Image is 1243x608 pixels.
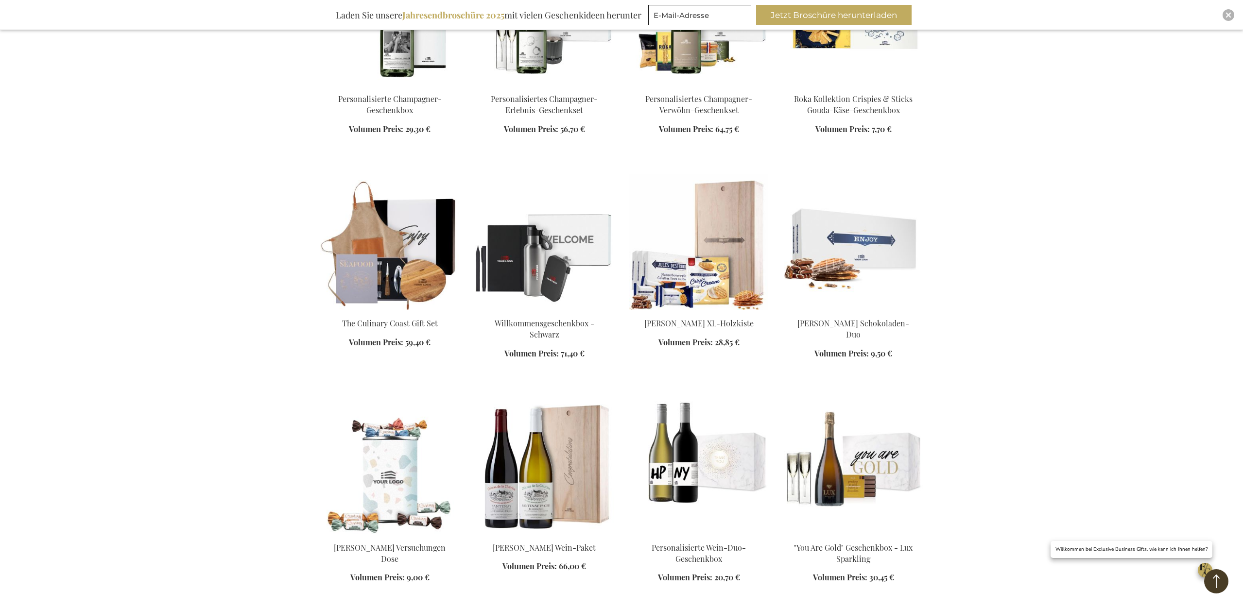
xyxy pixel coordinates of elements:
[331,5,646,25] div: Laden Sie unsere mit vielen Geschenkideen herunter
[784,306,923,315] a: Jules Destrooper Chocolate Duo
[784,530,923,540] a: "You Are Gold" Geschenkbox - Lux Sparkling
[504,348,585,359] a: Volumen Preis: 71,40 €
[629,398,768,534] img: Personalised Wine Duo Gift Box
[475,398,614,534] img: Yves Girardin Santenay Wein-Paket
[475,530,614,540] a: Yves Girardin Santenay Wein-Paket
[871,348,892,358] span: 9,50 €
[756,5,912,25] button: Jetzt Broschüre herunterladen
[652,542,746,564] a: Personalisierte Wein-Duo-Geschenkbox
[715,337,740,347] span: 28,85 €
[659,124,713,134] span: Volumen Preis:
[350,572,405,582] span: Volumen Preis:
[402,9,504,21] b: Jahresendbroschüre 2025
[797,318,909,339] a: [PERSON_NAME] Schokoladen-Duo
[342,318,438,328] a: The Culinary Coast Gift Set
[715,124,739,134] span: 64,75 €
[475,174,614,310] img: Welcome Aboard Gift Box - Black
[405,124,431,134] span: 29,30 €
[320,174,459,310] img: The Culinary Coast Gift Set
[491,94,598,115] a: Personalisiertes Champagner-Erlebnis-Geschenkset
[475,306,614,315] a: Welcome Aboard Gift Box - Black
[815,124,892,135] a: Volumen Preis: 7,70 €
[493,542,596,553] a: [PERSON_NAME] Wein-Paket
[629,530,768,540] a: Personalised Wine Duo Gift Box
[349,124,431,135] a: Volumen Preis: 29,30 €
[504,124,585,135] a: Volumen Preis: 56,70 €
[1226,12,1231,18] img: Close
[561,348,585,358] span: 71,40 €
[320,82,459,91] a: Personalisierte Champagner-Geschenkbox
[784,82,923,91] a: Roka Collection Crispies & Sticks Gouda Cheese Gift Box
[813,572,894,583] a: Volumen Preis: 30,45 €
[629,306,768,315] a: Jules Destrooper XL Wooden Box Personalised 1
[407,572,430,582] span: 9,00 €
[814,348,869,358] span: Volumen Preis:
[504,348,559,358] span: Volumen Preis:
[658,337,740,348] a: Volumen Preis: 28,85 €
[658,572,712,582] span: Volumen Preis:
[814,348,892,359] a: Volumen Preis: 9,50 €
[714,572,740,582] span: 20,70 €
[475,82,614,91] a: Personalisiertes Champagner-Erlebnis-Geschenkset
[658,337,713,347] span: Volumen Preis:
[658,572,740,583] a: Volumen Preis: 20,70 €
[648,5,754,28] form: marketing offers and promotions
[320,530,459,540] a: Guylian Versuchungen Dose
[644,318,754,328] a: [PERSON_NAME] XL-Holzkiste
[405,337,431,347] span: 59,40 €
[815,124,870,134] span: Volumen Preis:
[504,124,558,134] span: Volumen Preis:
[629,174,768,310] img: Jules Destrooper XL Wooden Box Personalised 1
[869,572,894,582] span: 30,45 €
[350,572,430,583] a: Volumen Preis: 9,00 €
[320,306,459,315] a: The Culinary Coast Gift Set
[813,572,867,582] span: Volumen Preis:
[349,124,403,134] span: Volumen Preis:
[629,82,768,91] a: Personalisiertes Champagner-Verwöhn-Geschenkset
[334,542,446,564] a: [PERSON_NAME] Versuchungen Dose
[320,398,459,534] img: Guylian Versuchungen Dose
[349,337,431,348] a: Volumen Preis: 59,40 €
[872,124,892,134] span: 7,70 €
[784,398,923,534] img: "You Are Gold" Geschenkbox - Lux Sparkling
[648,5,751,25] input: E-Mail-Adresse
[659,124,739,135] a: Volumen Preis: 64,75 €
[645,94,752,115] a: Personalisiertes Champagner-Verwöhn-Geschenkset
[495,318,594,339] a: Willkommensgeschenkbox - Schwarz
[502,561,557,571] span: Volumen Preis:
[338,94,442,115] a: Personalisierte Champagner-Geschenkbox
[349,337,403,347] span: Volumen Preis:
[560,124,585,134] span: 56,70 €
[559,561,586,571] span: 66,00 €
[784,174,923,310] img: Jules Destrooper Chocolate Duo
[502,561,586,572] a: Volumen Preis: 66,00 €
[1223,9,1234,21] div: Close
[794,94,913,115] a: Roka Kollektion Crispies & Sticks Gouda-Käse-Geschenkbox
[794,542,913,564] a: "You Are Gold" Geschenkbox - Lux Sparkling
